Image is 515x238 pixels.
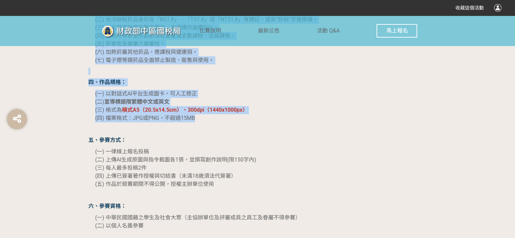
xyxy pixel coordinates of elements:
[455,5,484,10] span: 收藏這個活動
[95,214,301,221] span: (一) 中華民國國籍之學生及社會大眾（主協辦單位及評審成員之員工及眷屬不得參賽）
[104,99,169,105] strong: 宣導標語限繁體中文或英文
[199,27,221,34] span: 比賽說明
[317,27,340,34] span: 活動 Q&A
[95,107,122,113] span: (三) 格式為
[95,57,214,63] span: (七) 電子煙等類菸品全面禁止製造、販售與使用。
[199,16,221,46] a: 比賽說明
[95,90,197,97] span: (一) 以對話式AI平台生成圖卡，可人工修正
[95,115,195,121] span: (四) 檔案格式：JPG或PNG，不超過15MB
[122,107,248,113] strong: 橫式A5（20.5x14.5cm）、300dpi（1440x1000px）
[95,99,169,105] span: (二)
[95,173,236,179] span: (四) 上傳已簽署著作授權與切結書（未滿18歲須法代簽署）
[88,137,126,143] strong: 五、參賽方式：
[317,16,340,46] a: 活動 Q&A
[95,148,149,155] span: (一) 一律線上報名投稿
[88,203,126,209] strong: 六、參賽資格：
[95,165,147,171] span: (三) 每人最多投稿2件
[95,181,214,187] span: (五) 作品於競賽期間不得公開，授權主辦單位使用
[95,49,198,55] span: (六) 加熱菸屬其他菸品，應課稅與健康捐。
[258,16,280,46] a: 最新公告
[386,27,408,34] span: 馬上報名
[88,79,126,85] strong: 四、作品規格：
[98,23,199,40] img: 「拒菸新世界 AI告訴你」防制菸品稅捐逃漏 徵件比賽
[95,222,144,229] span: (二) 以個人名義參賽
[95,156,256,163] span: (二) 上傳AI生成原圖與指令截圖各1張，並撰寫創作說明(限150字內)
[258,27,280,34] span: 最新公告
[377,24,417,38] button: 馬上報名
